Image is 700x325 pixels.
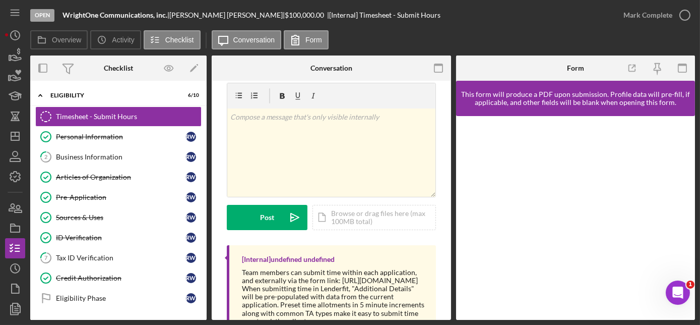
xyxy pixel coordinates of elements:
div: Mark Complete [623,5,672,25]
label: Conversation [233,36,275,44]
div: [PERSON_NAME] [PERSON_NAME] | [169,11,285,19]
div: R W [186,293,196,303]
div: Post [260,205,274,230]
label: Activity [112,36,134,44]
div: Eligibility Phase [56,294,186,302]
div: This form will produce a PDF upon submission. Profile data will pre-fill, if applicable, and othe... [461,90,690,106]
tspan: 7 [44,254,48,261]
label: Overview [52,36,81,44]
div: Articles of Organization [56,173,186,181]
div: R W [186,172,196,182]
a: 2Business InformationRW [35,147,202,167]
button: Checklist [144,30,201,49]
a: Sources & UsesRW [35,207,202,228]
div: 6 / 10 [181,92,199,98]
div: Business Information [56,153,186,161]
a: Articles of OrganizationRW [35,167,202,187]
tspan: 2 [44,153,47,160]
div: Credit Authorization [56,274,186,282]
div: R W [186,192,196,202]
span: 1 [686,281,694,289]
div: R W [186,212,196,223]
a: 7Tax ID VerificationRW [35,248,202,268]
div: Eligibility [50,92,174,98]
div: Personal Information [56,133,186,141]
a: Credit AuthorizationRW [35,268,202,288]
div: | [Internal] Timesheet - Submit Hours [327,11,440,19]
b: WrightOne Communications, inc. [62,11,167,19]
div: R W [186,273,196,283]
div: ID Verification [56,234,186,242]
div: [Internal] undefined undefined [242,255,335,263]
div: Form [567,64,584,72]
div: Sources & Uses [56,213,186,222]
a: Timesheet - Submit Hours [35,106,202,127]
button: Mark Complete [613,5,695,25]
div: Pre-Application [56,193,186,201]
a: Eligibility PhaseRW [35,288,202,308]
div: R W [186,233,196,243]
div: Tax ID Verification [56,254,186,262]
label: Form [305,36,322,44]
button: Form [284,30,329,49]
div: Conversation [310,64,352,72]
a: Personal InformationRW [35,127,202,147]
iframe: Intercom live chat [666,281,690,305]
div: R W [186,132,196,142]
div: Open [30,9,54,22]
div: R W [186,253,196,263]
a: Pre-ApplicationRW [35,187,202,207]
div: Checklist [104,64,133,72]
button: Post [227,205,307,230]
label: Checklist [165,36,194,44]
button: Overview [30,30,88,49]
div: Timesheet - Submit Hours [56,113,201,121]
div: R W [186,152,196,162]
div: | [62,11,169,19]
button: Conversation [212,30,282,49]
iframe: Lenderfit form [466,126,686,310]
button: Activity [90,30,141,49]
div: $100,000.00 [285,11,327,19]
a: ID VerificationRW [35,228,202,248]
